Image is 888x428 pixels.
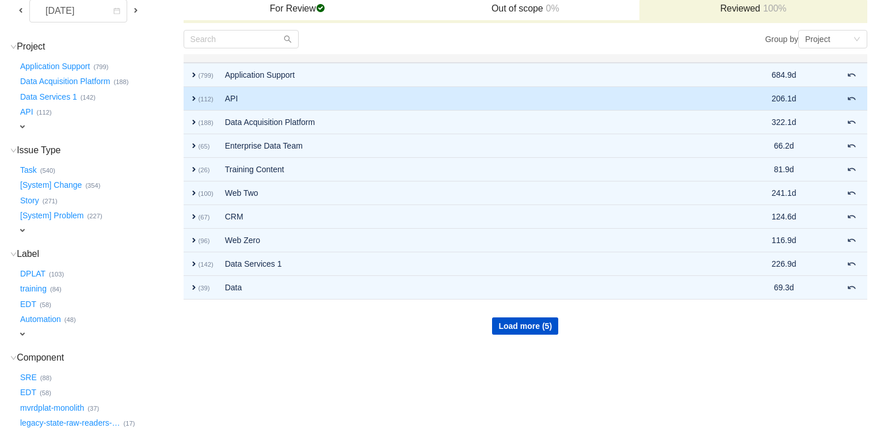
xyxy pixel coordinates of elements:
[219,252,710,276] td: Data Services 1
[18,295,40,313] button: EDT
[81,94,96,101] small: (142)
[219,205,710,229] td: CRM
[18,310,64,329] button: Automation
[199,96,214,103] small: (112)
[189,70,199,79] span: expand
[49,271,64,278] small: (103)
[18,207,87,225] button: [System] Problem
[199,190,214,197] small: (100)
[85,182,100,189] small: (354)
[766,276,802,300] td: 69.3d
[189,236,199,245] span: expand
[50,286,62,293] small: (84)
[37,109,52,116] small: (112)
[113,78,128,85] small: (188)
[18,329,27,339] span: expand
[18,88,81,106] button: Data Services 1
[766,229,802,252] td: 116.9d
[40,389,51,396] small: (58)
[645,3,862,14] h3: Reviewed
[219,181,710,205] td: Web Two
[189,94,199,103] span: expand
[492,317,558,335] button: Load more (5)
[766,205,802,229] td: 124.6d
[853,36,860,44] i: icon: down
[18,280,50,298] button: training
[766,181,802,205] td: 241.1d
[199,237,210,244] small: (96)
[189,259,199,268] span: expand
[766,63,802,87] td: 684.9d
[18,161,40,179] button: Task
[18,352,182,363] h3: Component
[18,73,113,91] button: Data Acquisition Platform
[18,248,182,260] h3: Label
[113,7,120,16] i: icon: calendar
[40,167,55,174] small: (540)
[760,3,787,13] span: 100%
[87,213,102,219] small: (227)
[18,191,43,210] button: Story
[18,399,87,417] button: mvrdplat-monolith
[18,264,49,283] button: DPLAT
[219,158,710,181] td: Training Content
[199,119,214,126] small: (188)
[64,316,76,323] small: (48)
[189,3,406,14] h3: For Review
[219,134,710,158] td: Enterprise Data Team
[766,252,802,276] td: 226.9d
[219,229,710,252] td: Web Zero
[124,420,135,427] small: (17)
[87,405,99,412] small: (37)
[766,111,802,134] td: 322.1d
[10,44,17,50] i: icon: down
[219,63,710,87] td: Application Support
[199,214,210,221] small: (67)
[189,118,199,127] span: expand
[525,30,867,48] div: Group by
[284,35,292,43] i: icon: search
[417,3,634,14] h3: Out of scope
[219,87,710,111] td: API
[18,176,85,195] button: [System] Change
[199,285,210,291] small: (39)
[18,384,40,402] button: EDT
[40,374,52,381] small: (88)
[18,57,93,75] button: Application Support
[189,141,199,150] span: expand
[199,261,214,268] small: (142)
[189,188,199,198] span: expand
[199,143,210,150] small: (65)
[184,30,299,48] input: Search
[93,63,108,70] small: (799)
[316,3,325,13] span: checked
[805,31,830,48] div: Project
[543,3,559,13] span: 0%
[766,134,802,158] td: 66.2d
[10,251,17,257] i: icon: down
[189,283,199,292] span: expand
[219,276,710,300] td: Data
[766,87,802,111] td: 206.1d
[10,147,17,154] i: icon: down
[43,198,58,204] small: (271)
[199,72,214,79] small: (799)
[199,166,210,173] small: (26)
[18,145,182,156] h3: Issue Type
[766,158,802,181] td: 81.9d
[40,301,51,308] small: (58)
[189,165,199,174] span: expand
[219,111,710,134] td: Data Acquisition Platform
[18,103,37,122] button: API
[18,122,27,131] span: expand
[18,226,27,235] span: expand
[18,41,182,52] h3: Project
[189,212,199,221] span: expand
[10,355,17,361] i: icon: down
[18,368,40,387] button: SRE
